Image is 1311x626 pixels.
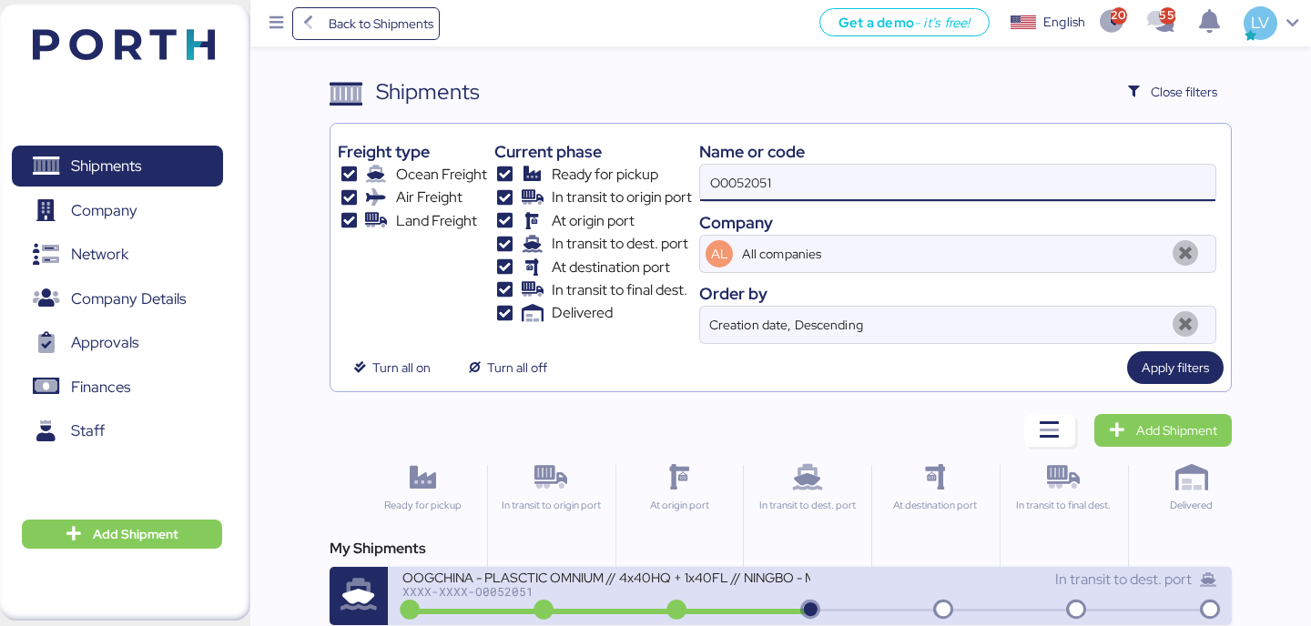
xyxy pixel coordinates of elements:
[396,210,477,232] span: Land Freight
[552,210,635,232] span: At origin port
[552,279,687,301] span: In transit to final dest.
[879,498,991,513] div: At destination port
[738,236,1164,272] input: AL
[329,13,433,35] span: Back to Shipments
[452,351,562,384] button: Turn all off
[338,139,486,164] div: Freight type
[751,498,863,513] div: In transit to dest. port
[71,329,138,356] span: Approvals
[1136,498,1248,513] div: Delivered
[12,322,223,364] a: Approvals
[1008,498,1120,513] div: In transit to final dest.
[12,234,223,276] a: Network
[12,189,223,231] a: Company
[376,76,480,108] div: Shipments
[292,7,441,40] a: Back to Shipments
[71,241,128,268] span: Network
[402,585,809,598] div: XXXX-XXXX-O0052051
[487,357,547,379] span: Turn all off
[495,498,607,513] div: In transit to origin port
[624,498,736,513] div: At origin port
[1136,419,1217,441] span: Add Shipment
[552,187,692,208] span: In transit to origin port
[552,302,613,324] span: Delivered
[494,139,692,164] div: Current phase
[1113,76,1232,108] button: Close filters
[12,146,223,187] a: Shipments
[366,498,479,513] div: Ready for pickup
[338,351,445,384] button: Turn all on
[93,523,178,545] span: Add Shipment
[71,374,130,400] span: Finances
[71,286,186,312] span: Company Details
[261,8,292,39] button: Menu
[12,410,223,452] a: Staff
[552,164,658,186] span: Ready for pickup
[1043,13,1085,32] div: English
[12,366,223,408] a: Finances
[12,278,223,319] a: Company Details
[372,357,431,379] span: Turn all on
[71,418,105,444] span: Staff
[552,257,670,278] span: At destination port
[402,569,809,584] div: OOGCHINA - PLASCTIC OMNIUM // 4x40HQ + 1x40FL // NINGBO - MANZANILLO // HBL: GYSE2507059 MBL: COS...
[699,281,1216,306] div: Order by
[71,197,137,224] span: Company
[711,244,728,264] span: AL
[22,520,222,549] button: Add Shipment
[396,164,487,186] span: Ocean Freight
[1142,357,1209,379] span: Apply filters
[330,538,1231,560] div: My Shipments
[699,139,1216,164] div: Name or code
[1127,351,1224,384] button: Apply filters
[1094,414,1232,447] a: Add Shipment
[1251,11,1269,35] span: LV
[396,187,462,208] span: Air Freight
[71,153,141,179] span: Shipments
[1151,81,1217,103] span: Close filters
[552,233,688,255] span: In transit to dest. port
[699,210,1216,235] div: Company
[1055,570,1192,589] span: In transit to dest. port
